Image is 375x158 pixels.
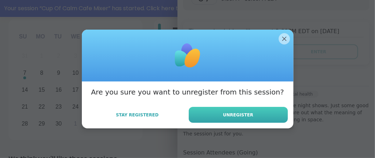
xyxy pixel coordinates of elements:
[223,112,253,118] span: Unregister
[170,38,205,73] img: ShareWell Logomark
[189,107,288,123] button: Unregister
[87,108,187,122] button: Stay Registered
[116,112,158,118] span: Stay Registered
[91,87,284,97] h3: Are you sure you want to unregister from this session?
